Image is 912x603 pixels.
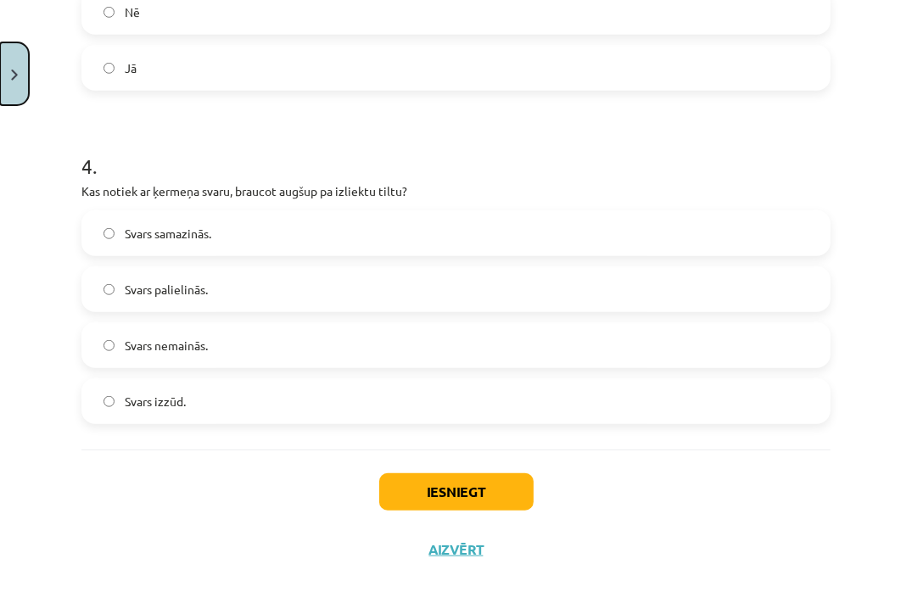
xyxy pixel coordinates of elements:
input: Svars palielinās. [104,284,115,295]
input: Svars nemainās. [104,340,115,351]
input: Nē [104,7,115,18]
input: Svars izzūd. [104,396,115,407]
span: Jā [125,59,137,77]
span: Nē [125,3,140,21]
button: Iesniegt [379,473,534,511]
button: Aizvērt [424,541,489,558]
span: Svars palielinās. [125,281,208,299]
input: Svars samazinās. [104,228,115,239]
input: Jā [104,63,115,74]
h1: 4 . [81,125,831,177]
p: Kas notiek ar ķermeņa svaru, braucot augšup pa izliektu tiltu? [81,182,831,200]
span: Svars samazinās. [125,225,211,243]
img: icon-close-lesson-0947bae3869378f0d4975bcd49f059093ad1ed9edebbc8119c70593378902aed.svg [11,70,18,81]
span: Svars izzūd. [125,393,186,410]
span: Svars nemainās. [125,337,208,355]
